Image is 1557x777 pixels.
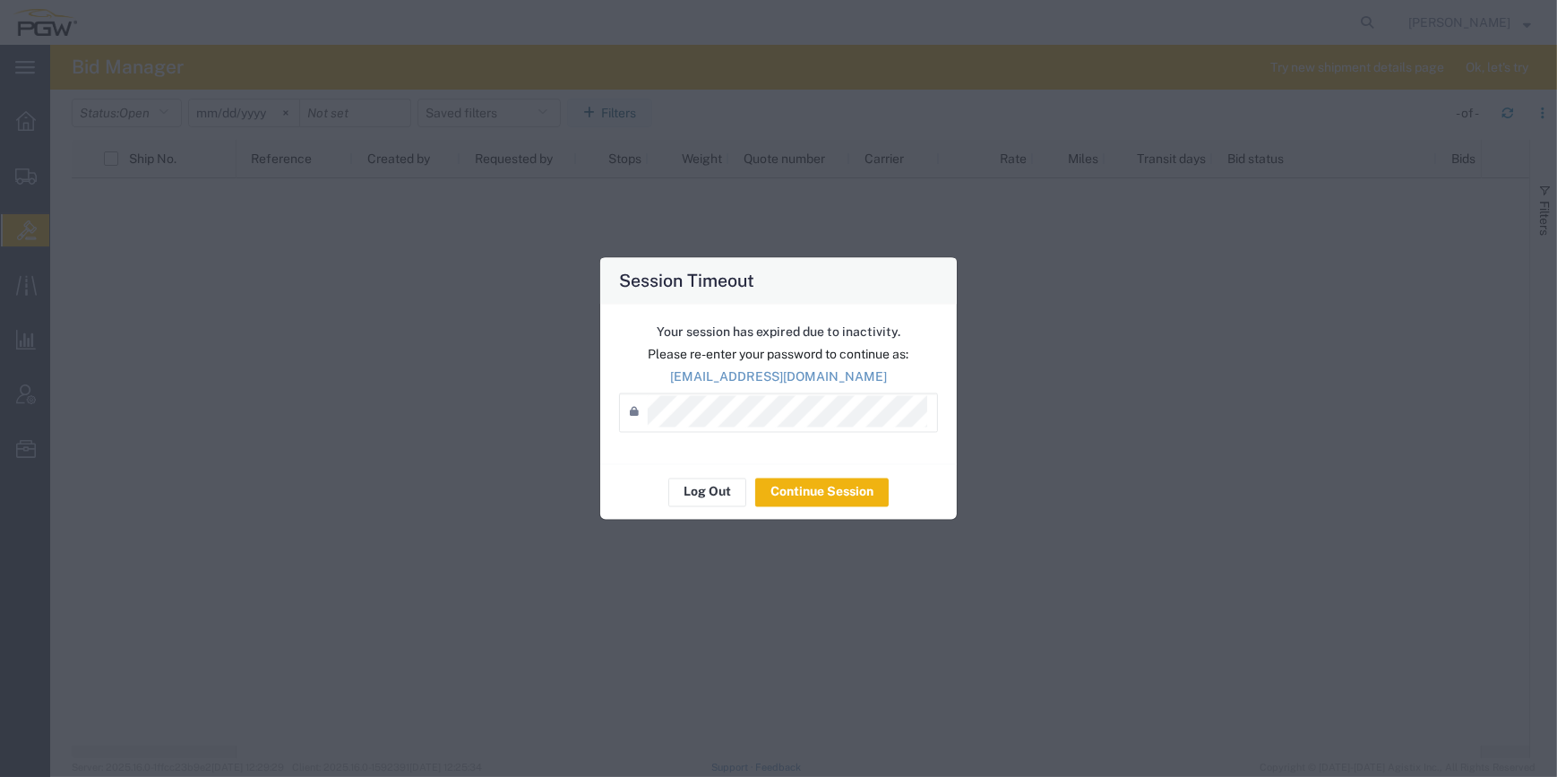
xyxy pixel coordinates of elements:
p: Your session has expired due to inactivity. [619,323,938,341]
h4: Session Timeout [619,267,754,293]
button: Continue Session [755,478,889,506]
p: [EMAIL_ADDRESS][DOMAIN_NAME] [619,367,938,386]
p: Please re-enter your password to continue as: [619,345,938,364]
button: Log Out [668,478,746,506]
